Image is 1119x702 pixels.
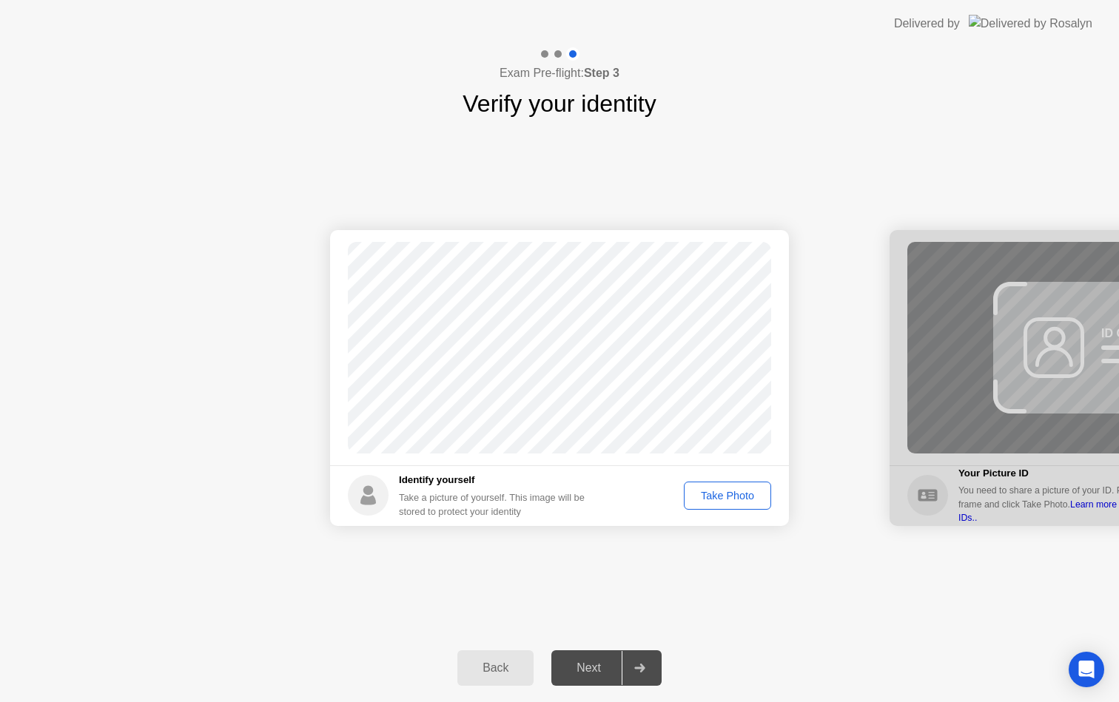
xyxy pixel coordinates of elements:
[1069,652,1104,687] div: Open Intercom Messenger
[457,650,534,686] button: Back
[462,661,529,675] div: Back
[551,650,662,686] button: Next
[969,15,1092,32] img: Delivered by Rosalyn
[463,86,656,121] h1: Verify your identity
[584,67,619,79] b: Step 3
[556,661,622,675] div: Next
[399,490,597,519] div: Take a picture of yourself. This image will be stored to protect your identity
[894,15,960,33] div: Delivered by
[500,64,619,82] h4: Exam Pre-flight:
[399,473,597,487] h5: Identify yourself
[689,490,766,502] div: Take Photo
[684,482,771,510] button: Take Photo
